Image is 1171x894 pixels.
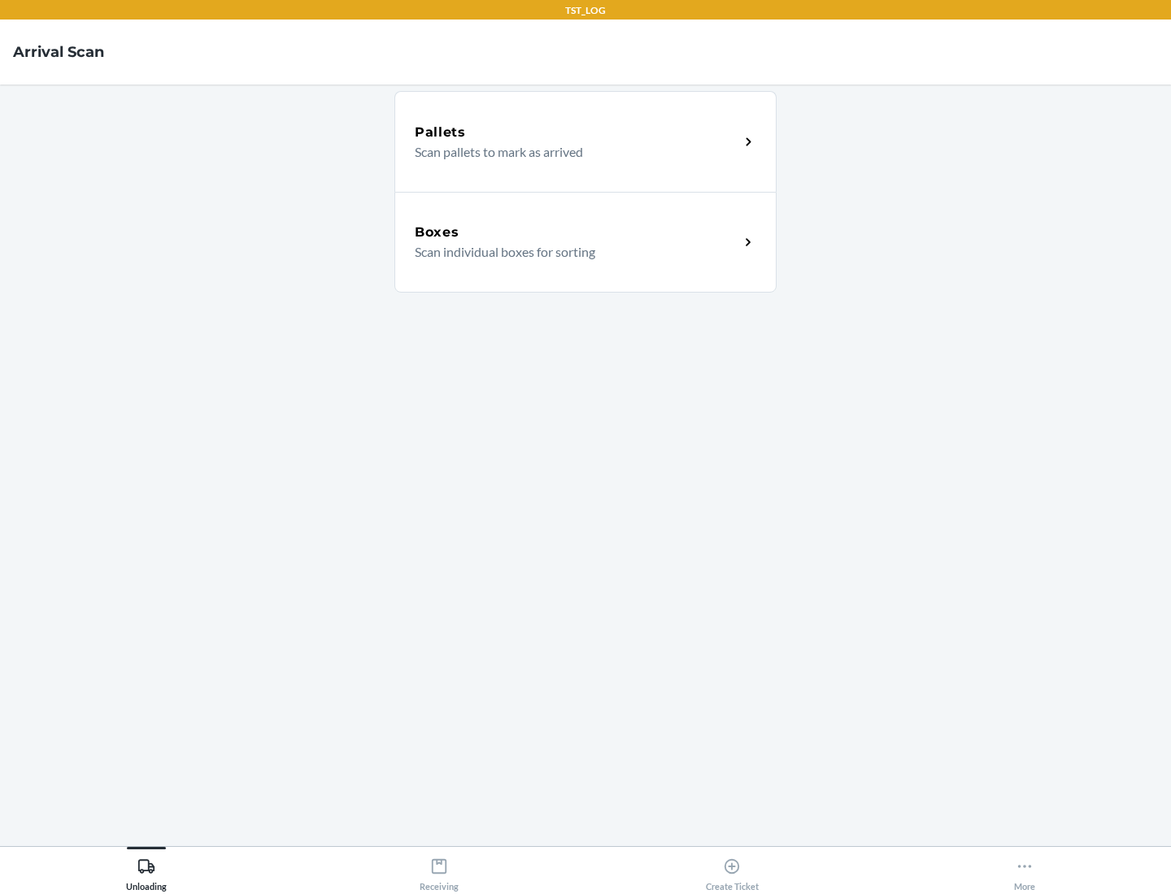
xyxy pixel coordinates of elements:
button: More [878,847,1171,892]
button: Receiving [293,847,585,892]
div: Receiving [420,851,459,892]
div: More [1014,851,1035,892]
button: Create Ticket [585,847,878,892]
h4: Arrival Scan [13,41,104,63]
p: Scan pallets to mark as arrived [415,142,726,162]
h5: Boxes [415,223,459,242]
a: PalletsScan pallets to mark as arrived [394,91,777,192]
div: Create Ticket [706,851,759,892]
p: Scan individual boxes for sorting [415,242,726,262]
div: Unloading [126,851,167,892]
a: BoxesScan individual boxes for sorting [394,192,777,293]
h5: Pallets [415,123,466,142]
p: TST_LOG [565,3,606,18]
